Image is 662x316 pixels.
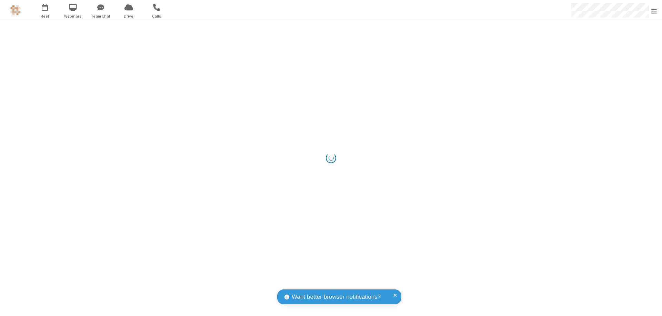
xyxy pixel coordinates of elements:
[60,13,86,19] span: Webinars
[88,13,114,19] span: Team Chat
[292,293,381,302] span: Want better browser notifications?
[116,13,142,19] span: Drive
[32,13,58,19] span: Meet
[144,13,170,19] span: Calls
[10,5,21,16] img: QA Selenium DO NOT DELETE OR CHANGE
